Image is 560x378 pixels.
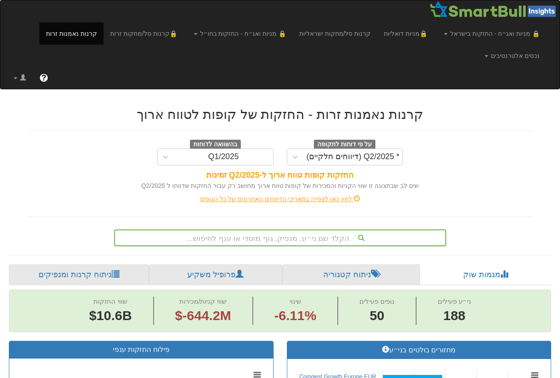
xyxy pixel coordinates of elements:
span: על פי דוחות לתקופה [314,140,375,149]
a: פרופיל משקיע [149,264,282,286]
span: $-644.2M [175,308,231,323]
div: Q1/2025 [208,153,239,161]
h3: מחזורים בולטים בני״ע [294,346,545,354]
div: לחץ כאן לצפייה בתאריכי הדיווחים האחרונים של כל הגופים [21,195,539,203]
h3: פילוח החזקות ענפי [16,346,266,354]
span: שווי קניות/מכירות [179,298,227,305]
div: הקלד שם ני״ע, מנפיק, גוף מוסדי או ענף לחיפוש... [115,230,445,245]
a: 🔒 מניות ואג״ח - החזקות בחו״ל [187,23,293,45]
a: 🔒קרנות סל/מחקות זרות [104,23,187,45]
span: בהשוואה לדוחות [190,140,241,149]
span: גופים פעילים [359,298,394,305]
h2: קרנות נאמנות זרות - החזקות של קופות לטווח ארוך [28,107,533,122]
a: קרנות סל/מחקות ישראליות [293,23,378,45]
span: $10.6B [89,308,132,323]
div: שים לב שבתצוגה זו שווי הקניות והמכירות של קופות טווח ארוך מחושב רק עבור החזקות שדווחו ל Q2/2025 [28,181,533,190]
a: ניתוח קטגוריה [282,264,420,286]
span: 50 [359,306,394,325]
a: 🔒 מניות ואג״ח - החזקות בישראל [437,23,546,45]
img: Smartbull [429,0,560,18]
span: שווי החזקות [93,298,127,305]
a: 🔒מניות דואליות [377,23,437,45]
div: החזקות קופות טווח ארוך ל-Q2/2025 זמינות [28,170,533,181]
a: ניתוח קרנות ומנפיקים [9,264,149,286]
span: -6.11% [274,306,317,325]
span: שינוי [290,298,301,305]
span: 188 [438,306,471,325]
a: קרנות נאמנות זרות [39,23,104,45]
span: ? [41,73,46,82]
a: מגמות שוק [420,264,551,286]
span: ני״ע פעילים [438,298,471,305]
a: ? [33,67,55,89]
a: נכסים אלטרנטיבים [478,45,546,67]
div: * Q2/2025 (דיווחים חלקיים) [306,153,399,161]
